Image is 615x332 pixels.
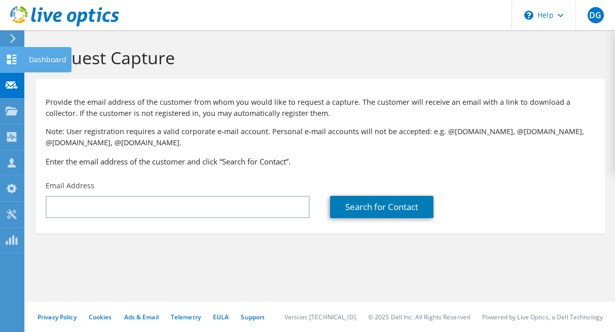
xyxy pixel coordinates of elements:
li: Powered by Live Optics, a Dell Technology [482,313,603,321]
h3: Enter the email address of the customer and click “Search for Contact”. [46,156,595,167]
h1: Request Capture [41,47,595,68]
a: Telemetry [171,313,201,321]
li: Version: [TECHNICAL_ID] [284,313,356,321]
p: Note: User registration requires a valid corporate e-mail account. Personal e-mail accounts will ... [46,126,595,148]
a: Support [241,313,265,321]
label: Email Address [46,181,94,191]
span: DG [588,7,604,23]
a: Ads & Email [124,313,159,321]
a: Privacy Policy [38,313,77,321]
div: Dashboard [24,47,71,72]
a: EULA [213,313,229,321]
svg: \n [524,11,533,20]
a: Cookies [89,313,112,321]
p: Provide the email address of the customer from whom you would like to request a capture. The cust... [46,97,595,119]
a: Search for Contact [330,196,433,218]
li: © 2025 Dell Inc. All Rights Reserved [368,313,470,321]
